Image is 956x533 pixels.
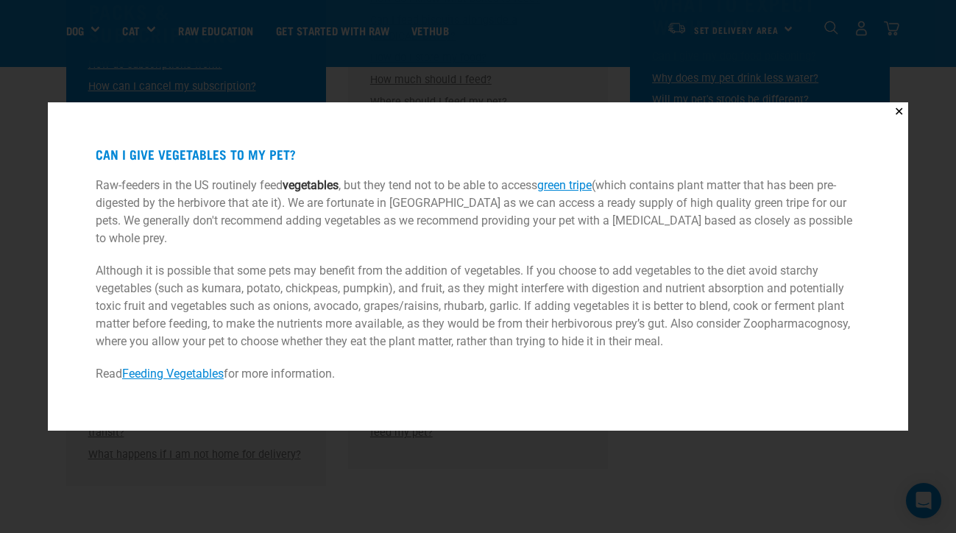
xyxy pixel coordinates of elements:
h4: Can I give vegetables to my pet? [96,147,860,162]
strong: vegetables [283,178,339,192]
a: Feeding Vegetables [122,367,224,381]
p: Although it is possible that some pets may benefit from the addition of vegetables. If you choose... [96,262,860,350]
button: Close [890,102,908,121]
p: Raw-feeders in the US routinely feed , but they tend not to be able to access (which contains pla... [96,177,860,247]
p: Read for more information. [96,365,860,383]
a: green tripe [537,178,592,192]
